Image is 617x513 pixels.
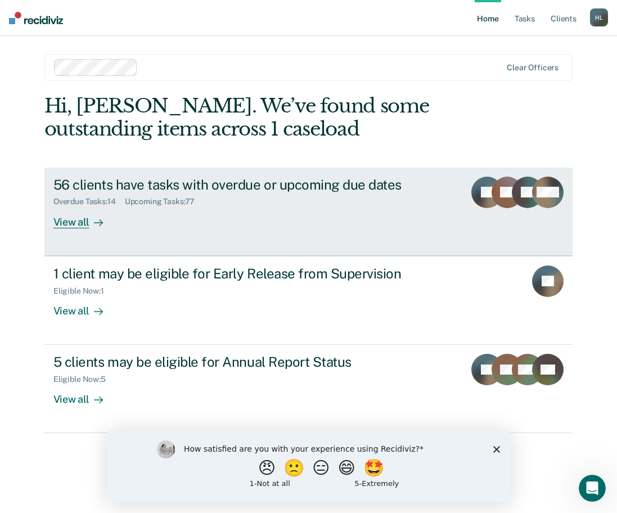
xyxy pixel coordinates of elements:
[579,475,606,502] iframe: Intercom live chat
[53,384,116,406] div: View all
[53,197,125,206] div: Overdue Tasks : 14
[590,8,608,26] div: H L
[44,345,573,433] a: 5 clients may be eligible for Annual Report StatusEligible Now:5View all
[44,256,573,345] a: 1 client may be eligible for Early Release from SupervisionEligible Now:1View all
[107,429,510,502] iframe: Survey by Kim from Recidiviz
[53,295,116,317] div: View all
[44,168,573,256] a: 56 clients have tasks with overdue or upcoming due datesOverdue Tasks:14Upcoming Tasks:77View all
[44,94,467,141] div: Hi, [PERSON_NAME]. We’ve found some outstanding items across 1 caseload
[590,8,608,26] button: HL
[125,197,204,206] div: Upcoming Tasks : 77
[53,354,448,370] div: 5 clients may be eligible for Annual Report Status
[53,375,115,384] div: Eligible Now : 5
[53,206,116,228] div: View all
[9,12,63,24] img: Recidiviz
[53,265,448,282] div: 1 client may be eligible for Early Release from Supervision
[507,63,559,73] div: Clear officers
[53,286,113,296] div: Eligible Now : 1
[53,177,448,193] div: 56 clients have tasks with overdue or upcoming due dates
